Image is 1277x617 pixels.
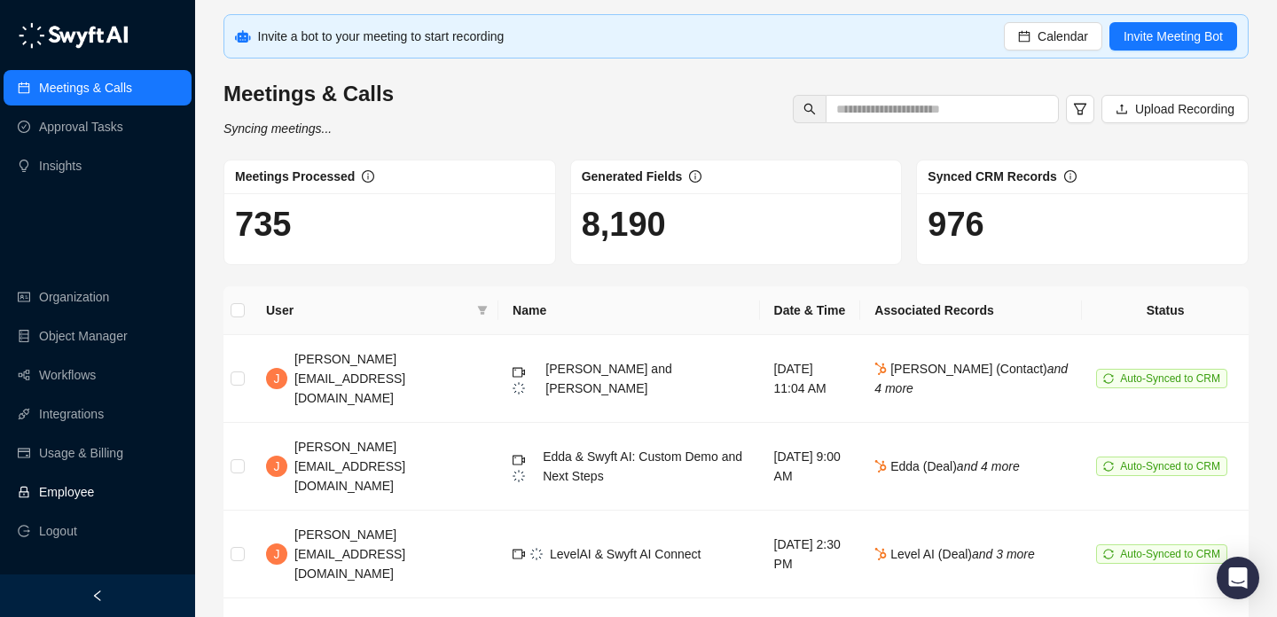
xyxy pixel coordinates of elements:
[582,169,683,184] span: Generated Fields
[1116,103,1128,115] span: upload
[874,362,1068,395] i: and 4 more
[294,352,405,405] span: [PERSON_NAME][EMAIL_ADDRESS][DOMAIN_NAME]
[760,511,861,598] td: [DATE] 2:30 PM
[274,544,280,564] span: J
[957,459,1020,473] i: and 4 more
[235,169,355,184] span: Meetings Processed
[803,103,816,115] span: search
[874,459,1019,473] span: Edda (Deal)
[266,301,470,320] span: User
[39,70,132,105] a: Meetings & Calls
[874,362,1068,395] span: [PERSON_NAME] (Contact)
[39,318,128,354] a: Object Manager
[223,121,332,136] i: Syncing meetings...
[39,109,123,144] a: Approval Tasks
[39,279,109,315] a: Organization
[1120,460,1220,473] span: Auto-Synced to CRM
[1064,170,1077,183] span: info-circle
[582,204,891,245] h1: 8,190
[874,547,1035,561] span: Level AI (Deal)
[1135,99,1234,119] span: Upload Recording
[1217,557,1259,599] div: Open Intercom Messenger
[474,297,491,324] span: filter
[294,440,405,493] span: [PERSON_NAME][EMAIL_ADDRESS][DOMAIN_NAME]
[530,548,543,560] img: logo-small-inverted-DW8HDUn_.png
[928,169,1056,184] span: Synced CRM Records
[1018,30,1030,43] span: calendar
[760,335,861,423] td: [DATE] 11:04 AM
[1124,27,1223,46] span: Invite Meeting Bot
[513,470,525,482] img: logo-small-inverted-DW8HDUn_.png
[1101,95,1249,123] button: Upload Recording
[1103,461,1114,472] span: sync
[39,396,104,432] a: Integrations
[1038,27,1088,46] span: Calendar
[274,369,280,388] span: J
[39,474,94,510] a: Employee
[513,454,525,466] span: video-camera
[39,357,96,393] a: Workflows
[972,547,1035,561] i: and 3 more
[1103,373,1114,384] span: sync
[1120,372,1220,385] span: Auto-Synced to CRM
[760,423,861,511] td: [DATE] 9:00 AM
[39,513,77,549] span: Logout
[928,204,1237,245] h1: 976
[477,305,488,316] span: filter
[860,286,1082,335] th: Associated Records
[513,382,525,394] img: logo-small-inverted-DW8HDUn_.png
[258,29,505,43] span: Invite a bot to your meeting to start recording
[513,366,525,379] span: video-camera
[18,22,129,49] img: logo-05li4sbe.png
[689,170,701,183] span: info-circle
[294,527,405,581] span: [PERSON_NAME][EMAIL_ADDRESS][DOMAIN_NAME]
[1103,549,1114,559] span: sync
[545,362,671,395] span: [PERSON_NAME] and [PERSON_NAME]
[91,590,104,602] span: left
[18,525,30,537] span: logout
[498,286,760,335] th: Name
[550,547,701,561] span: LevelAI & Swyft AI Connect
[223,80,394,108] h3: Meetings & Calls
[1082,286,1249,335] th: Status
[1073,102,1087,116] span: filter
[39,148,82,184] a: Insights
[1109,22,1237,51] button: Invite Meeting Bot
[362,170,374,183] span: info-circle
[760,286,861,335] th: Date & Time
[543,449,742,483] span: Edda & Swyft AI: Custom Demo and Next Steps
[1004,22,1102,51] button: Calendar
[1120,548,1220,560] span: Auto-Synced to CRM
[513,548,525,560] span: video-camera
[274,457,280,476] span: J
[235,204,544,245] h1: 735
[39,435,123,471] a: Usage & Billing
